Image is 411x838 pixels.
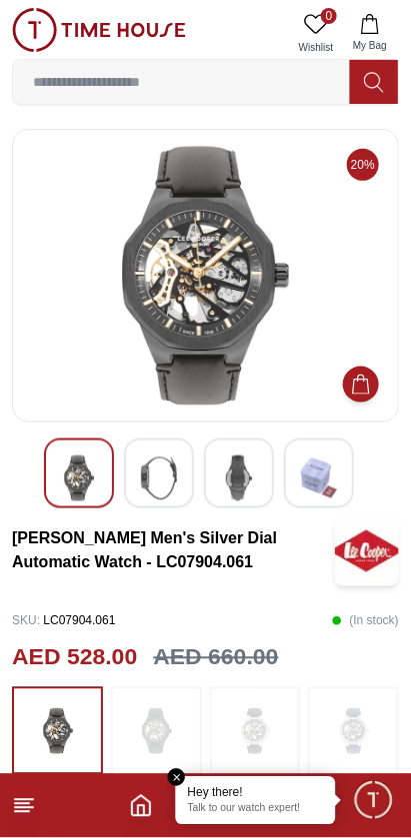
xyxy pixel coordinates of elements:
span: 20% [347,149,379,181]
a: 0Wishlist [291,8,341,59]
p: ( In stock ) [332,606,399,636]
div: Hey there! [188,785,324,801]
button: Add to Cart [343,367,379,403]
img: ... [12,8,186,52]
img: Lee Cooper Men's Silver Dial Automatic Watch - LC07904.061 [221,455,257,501]
span: Wishlist [291,40,341,55]
img: Lee Cooper Men's Silver Dial Automatic Watch - LC07904.061 [141,455,177,501]
p: Talk to our watch expert! [188,803,324,817]
a: Home [129,794,153,818]
span: SKU : [12,614,40,628]
div: Chat Widget [352,779,396,823]
h3: [PERSON_NAME] Men's Silver Dial Automatic Watch - LC07904.061 [12,527,335,575]
img: ... [32,697,82,765]
button: My Bag [341,8,399,59]
span: My Bag [345,38,395,53]
span: 0 [321,8,337,24]
em: Close tooltip [168,769,186,787]
img: Lee Cooper Men's Silver Dial Automatic Watch - LC07904.061 [335,516,399,586]
img: ... [329,697,379,765]
img: Lee Cooper Men's Silver Dial Automatic Watch - LC07904.061 [301,455,337,501]
h2: AED 528.00 [12,640,137,675]
h3: AED 660.00 [153,640,278,675]
img: Lee Cooper Men's Silver Dial Automatic Watch - LC07904.061 [29,146,382,406]
p: LC07904.061 [12,606,115,636]
img: ... [230,697,280,765]
img: ... [131,697,181,765]
img: Lee Cooper Men's Silver Dial Automatic Watch - LC07904.061 [61,455,97,501]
